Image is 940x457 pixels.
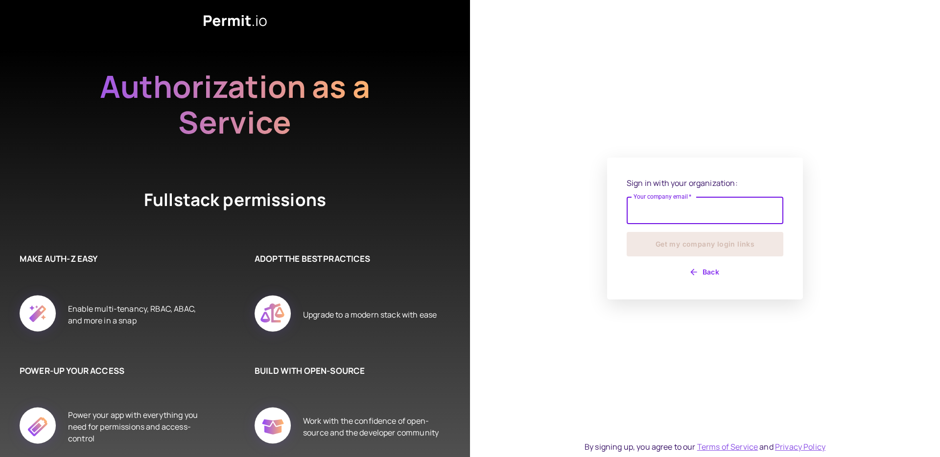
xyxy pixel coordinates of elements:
a: Privacy Policy [775,441,825,452]
h6: ADOPT THE BEST PRACTICES [255,252,441,265]
div: Upgrade to a modern stack with ease [303,284,437,345]
button: Back [627,264,783,280]
button: Get my company login links [627,232,783,256]
h6: POWER-UP YOUR ACCESS [20,365,206,377]
div: By signing up, you agree to our and [585,441,825,453]
h6: MAKE AUTH-Z EASY [20,252,206,265]
h2: Authorization as a Service [69,69,401,140]
h4: Fullstack permissions [108,188,362,213]
p: Sign in with your organization: [627,177,783,189]
a: Terms of Service [697,441,758,452]
div: Enable multi-tenancy, RBAC, ABAC, and more in a snap [68,284,206,345]
label: Your company email [634,192,692,201]
div: Power your app with everything you need for permissions and access-control [68,396,206,457]
div: Work with the confidence of open-source and the developer community [303,396,441,457]
h6: BUILD WITH OPEN-SOURCE [255,365,441,377]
